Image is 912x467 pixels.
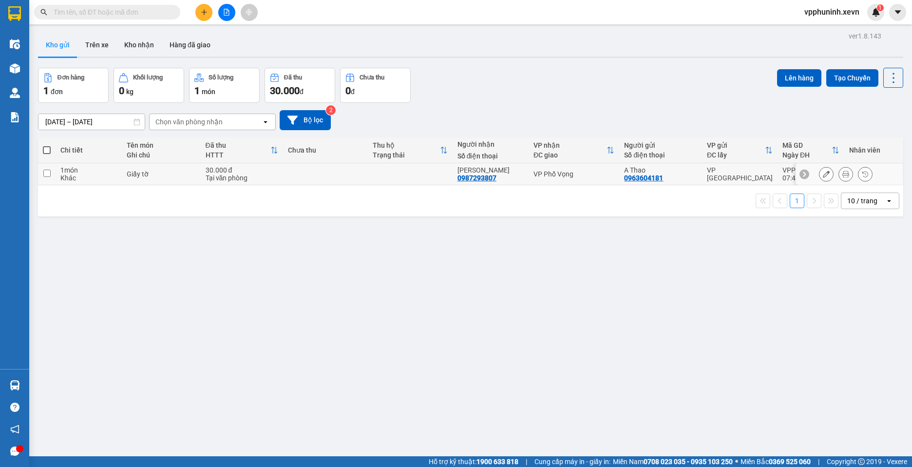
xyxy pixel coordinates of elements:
[849,146,897,154] div: Nhân viên
[202,88,215,96] span: món
[10,39,20,49] img: warehouse-icon
[127,170,195,178] div: Giấy tờ
[735,460,738,464] span: ⚪️
[777,69,821,87] button: Lên hàng
[707,141,765,149] div: VP gửi
[782,166,839,174] div: VPPN1509250001
[457,166,524,174] div: Đào Trần Khánh
[91,36,407,48] li: Hotline: 19001155
[782,151,832,159] div: Ngày ĐH
[826,69,878,87] button: Tạo Chuyến
[613,456,733,467] span: Miền Nam
[429,456,518,467] span: Hỗ trợ kỹ thuật:
[889,4,906,21] button: caret-down
[51,88,63,96] span: đơn
[127,151,195,159] div: Ghi chú
[351,88,355,96] span: đ
[624,151,697,159] div: Số điện thoại
[533,151,607,159] div: ĐC giao
[872,8,880,17] img: icon-new-feature
[893,8,902,17] span: caret-down
[533,170,614,178] div: VP Phố Vọng
[195,4,212,21] button: plus
[782,174,839,182] div: 07:40 [DATE]
[368,137,453,163] th: Toggle SortBy
[270,85,300,97] span: 30.000
[818,456,819,467] span: |
[300,88,304,96] span: đ
[127,141,195,149] div: Tên món
[60,146,117,154] div: Chi tiết
[797,6,867,18] span: vpphuninh.xevn
[126,88,133,96] span: kg
[162,33,218,57] button: Hàng đã giao
[241,4,258,21] button: aim
[119,85,124,97] span: 0
[114,68,184,103] button: Khối lượng0kg
[246,9,252,16] span: aim
[218,4,235,21] button: file-add
[206,174,279,182] div: Tại văn phòng
[624,141,697,149] div: Người gửi
[624,174,663,182] div: 0963604181
[769,458,811,466] strong: 0369 525 060
[206,141,271,149] div: Đã thu
[526,456,527,467] span: |
[782,141,832,149] div: Mã GD
[60,174,117,182] div: Khác
[741,456,811,467] span: Miền Bắc
[10,403,19,412] span: question-circle
[819,167,834,181] div: Sửa đơn hàng
[457,174,496,182] div: 0987293807
[288,146,363,154] div: Chưa thu
[10,447,19,456] span: message
[209,74,233,81] div: Số lượng
[189,68,260,103] button: Số lượng1món
[201,9,208,16] span: plus
[849,31,881,41] div: ver 1.8.143
[265,68,335,103] button: Đã thu30.000đ
[38,68,109,103] button: Đơn hàng1đơn
[644,458,733,466] strong: 0708 023 035 - 0935 103 250
[77,33,116,57] button: Trên xe
[707,151,765,159] div: ĐC lấy
[10,63,20,74] img: warehouse-icon
[885,197,893,205] svg: open
[858,458,865,465] span: copyright
[223,9,230,16] span: file-add
[326,105,336,115] sup: 2
[10,425,19,434] span: notification
[10,380,20,390] img: warehouse-icon
[340,68,411,103] button: Chưa thu0đ
[877,4,884,11] sup: 1
[533,141,607,149] div: VP nhận
[194,85,200,97] span: 1
[360,74,384,81] div: Chưa thu
[43,85,49,97] span: 1
[116,33,162,57] button: Kho nhận
[457,140,524,148] div: Người nhận
[60,166,117,174] div: 1 món
[624,166,697,174] div: A Thao
[262,118,269,126] svg: open
[280,110,331,130] button: Bộ lọc
[8,6,21,21] img: logo-vxr
[373,141,440,149] div: Thu hộ
[12,12,61,61] img: logo.jpg
[12,71,145,103] b: GỬI : VP [GEOGRAPHIC_DATA]
[201,137,284,163] th: Toggle SortBy
[155,117,223,127] div: Chọn văn phòng nhận
[38,114,145,130] input: Select a date range.
[345,85,351,97] span: 0
[534,456,610,467] span: Cung cấp máy in - giấy in:
[38,33,77,57] button: Kho gửi
[40,9,47,16] span: search
[702,137,778,163] th: Toggle SortBy
[57,74,84,81] div: Đơn hàng
[790,194,804,208] button: 1
[847,196,877,206] div: 10 / trang
[457,152,524,160] div: Số điện thoại
[529,137,619,163] th: Toggle SortBy
[476,458,518,466] strong: 1900 633 818
[878,4,882,11] span: 1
